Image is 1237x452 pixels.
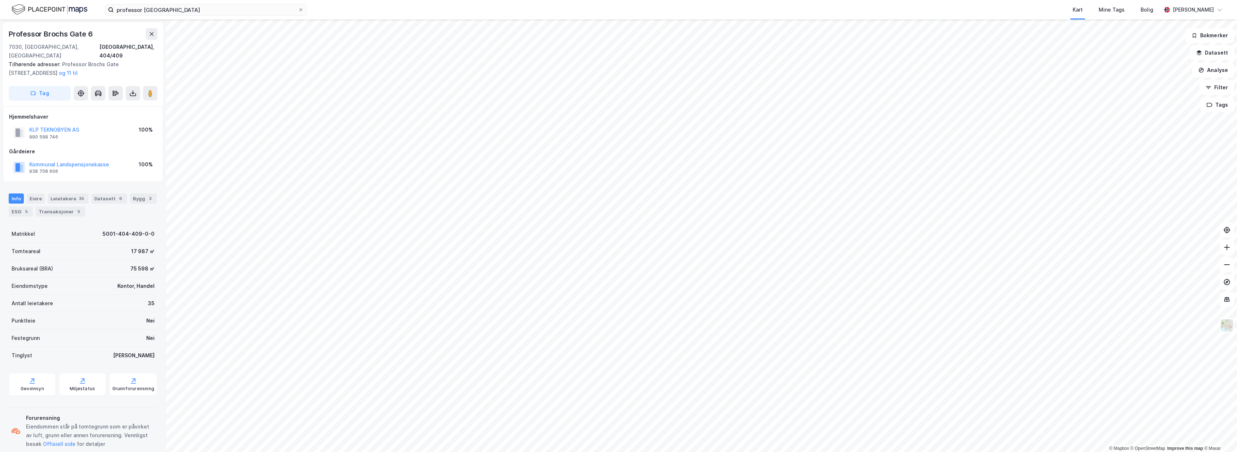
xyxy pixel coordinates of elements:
[91,193,127,204] div: Datasett
[1199,80,1234,95] button: Filter
[75,208,82,215] div: 5
[12,3,87,16] img: logo.f888ab2527a4732fd821a326f86c7f29.svg
[26,414,155,422] div: Forurensning
[1201,417,1237,452] div: Kontrollprogram for chat
[12,247,40,256] div: Tomteareal
[103,230,155,238] div: 5001-404-409-0-0
[1099,5,1125,14] div: Mine Tags
[12,316,35,325] div: Punktleie
[29,169,58,174] div: 938 708 606
[117,282,155,290] div: Kontor, Handel
[1201,417,1237,452] iframe: Chat Widget
[131,247,155,256] div: 17 987 ㎡
[1185,28,1234,43] button: Bokmerker
[27,193,45,204] div: Eiere
[12,334,40,342] div: Festegrunn
[146,334,155,342] div: Nei
[130,193,157,204] div: Bygg
[112,386,154,392] div: Grunnforurensning
[1141,5,1153,14] div: Bolig
[23,208,30,215] div: 5
[146,316,155,325] div: Nei
[12,230,35,238] div: Matrikkel
[1173,5,1214,14] div: [PERSON_NAME]
[36,206,85,217] div: Transaksjoner
[139,125,153,134] div: 100%
[12,282,48,290] div: Eiendomstype
[9,61,62,67] span: Tilhørende adresser:
[117,195,124,202] div: 6
[113,351,155,360] div: [PERSON_NAME]
[9,43,99,60] div: 7030, [GEOGRAPHIC_DATA], [GEOGRAPHIC_DATA]
[26,422,155,448] div: Eiendommen står på tomtegrunn som er påvirket av luft, grunn eller annen forurensning. Vennligst ...
[12,264,53,273] div: Bruksareal (BRA)
[9,147,157,156] div: Gårdeiere
[78,195,86,202] div: 35
[12,299,53,308] div: Antall leietakere
[148,299,155,308] div: 35
[12,351,32,360] div: Tinglyst
[9,206,33,217] div: ESG
[9,86,71,101] button: Tag
[130,264,155,273] div: 75 598 ㎡
[1201,98,1234,112] button: Tags
[9,193,24,204] div: Info
[70,386,95,392] div: Miljøstatus
[1073,5,1083,14] div: Kart
[9,112,157,121] div: Hjemmelshaver
[99,43,157,60] div: [GEOGRAPHIC_DATA], 404/409
[9,60,152,77] div: Professor Brochs Gate [STREET_ADDRESS]
[21,386,44,392] div: Geoinnsyn
[1109,446,1129,451] a: Mapbox
[9,28,94,40] div: Professor Brochs Gate 6
[1167,446,1203,451] a: Improve this map
[114,4,298,15] input: Søk på adresse, matrikkel, gårdeiere, leietakere eller personer
[1220,319,1234,332] img: Z
[1190,46,1234,60] button: Datasett
[1192,63,1234,77] button: Analyse
[29,134,58,140] div: 990 598 746
[48,193,88,204] div: Leietakere
[147,195,154,202] div: 3
[139,160,153,169] div: 100%
[1130,446,1165,451] a: OpenStreetMap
